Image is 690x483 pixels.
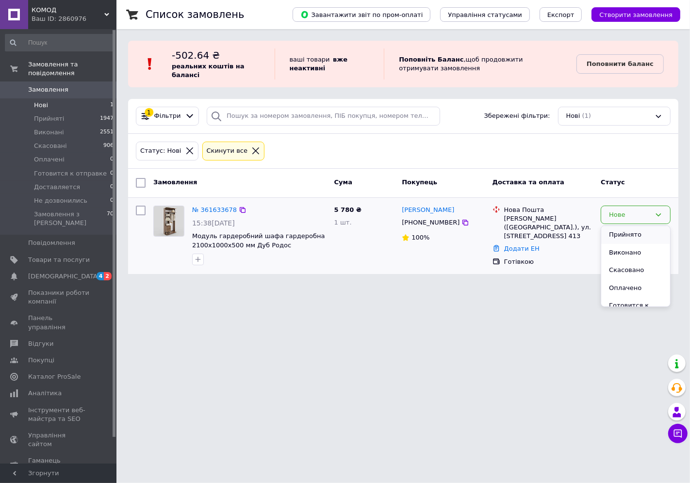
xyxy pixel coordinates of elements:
span: Замовлення [153,178,197,186]
span: Доставляется [34,183,80,192]
span: Доставка та оплата [493,178,564,186]
span: Не дозвонились [34,196,87,205]
span: Управління статусами [448,11,522,18]
span: 5 780 ₴ [334,206,361,213]
span: Каталог ProSale [28,372,81,381]
b: Поповніть Баланс [399,56,463,63]
li: Скасовано [601,261,670,279]
span: Замовлення [28,85,68,94]
div: ваші товари [275,48,384,80]
span: Панель управління [28,314,90,331]
span: Замовлення з [PERSON_NAME] [34,210,107,227]
div: Нове [609,210,651,220]
span: 2551 [100,128,114,137]
span: Статус [601,178,625,186]
span: Управління сайтом [28,431,90,449]
button: Завантажити звіт по пром-оплаті [293,7,430,22]
span: Готовится к отправке [34,169,107,178]
button: Експорт [540,7,582,22]
span: 0 [110,155,114,164]
h1: Список замовлень [146,9,244,20]
span: (1) [582,112,591,119]
li: Прийнято [601,226,670,244]
div: [PHONE_NUMBER] [400,216,461,229]
span: Прийняті [34,114,64,123]
span: Замовлення та повідомлення [28,60,116,78]
span: Покупці [28,356,54,365]
div: Cкинути все [205,146,250,156]
span: [DEMOGRAPHIC_DATA] [28,272,100,281]
input: Пошук [5,34,115,51]
span: Фільтри [154,112,181,121]
span: -502.64 ₴ [172,49,220,61]
span: 1 [110,101,114,110]
span: Завантажити звіт по пром-оплаті [300,10,423,19]
span: Експорт [547,11,575,18]
div: Ваш ID: 2860976 [32,15,116,23]
div: Нова Пошта [504,206,593,214]
span: Cума [334,178,352,186]
button: Чат з покупцем [668,424,688,443]
a: Модуль гардеробний шафа гардеробна 2100х1000х500 мм Дуб Родос [192,232,325,249]
span: Нові [34,101,48,110]
span: 0 [110,169,114,178]
span: Створити замовлення [599,11,673,18]
span: Скасовані [34,142,67,150]
span: Показники роботи компанії [28,289,90,306]
button: Управління статусами [440,7,530,22]
a: № 361633678 [192,206,237,213]
span: Відгуки [28,339,53,348]
b: реальних коштів на балансі [172,63,245,79]
span: 906 [103,142,114,150]
span: Покупець [402,178,437,186]
span: Оплачені [34,155,65,164]
a: Фото товару [153,206,184,237]
a: [PERSON_NAME] [402,206,454,215]
li: Готовится к отправке [601,297,670,324]
div: [PERSON_NAME] ([GEOGRAPHIC_DATA].), ул. [STREET_ADDRESS] 413 [504,214,593,241]
span: 100% [411,234,429,241]
a: Поповнити баланс [576,54,664,74]
li: Оплачено [601,279,670,297]
span: Виконані [34,128,64,137]
a: Додати ЕН [504,245,540,252]
span: Інструменти веб-майстра та SEO [28,406,90,423]
span: 4 [97,272,104,280]
button: Створити замовлення [591,7,680,22]
span: 1 шт. [334,219,352,226]
span: Аналітика [28,389,62,398]
span: Нові [566,112,580,121]
div: Статус: Нові [138,146,183,156]
a: Створити замовлення [582,11,680,18]
span: 0 [110,196,114,205]
div: , щоб продовжити отримувати замовлення [384,48,576,80]
span: 1947 [100,114,114,123]
img: :exclamation: [143,57,157,71]
input: Пошук за номером замовлення, ПІБ покупця, номером телефону, Email, номером накладної [207,107,440,126]
b: Поповнити баланс [587,60,654,67]
span: Збережені фільтри: [484,112,550,121]
span: 2 [104,272,112,280]
div: 1 [145,108,153,117]
div: Готівкою [504,258,593,266]
span: Гаманець компанії [28,456,90,474]
span: 70 [107,210,114,227]
span: Товари та послуги [28,256,90,264]
img: Фото товару [154,206,184,236]
span: Повідомлення [28,239,75,247]
li: Виконано [601,244,670,262]
span: КОМОД [32,6,104,15]
span: 15:38[DATE] [192,219,235,227]
span: 0 [110,183,114,192]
